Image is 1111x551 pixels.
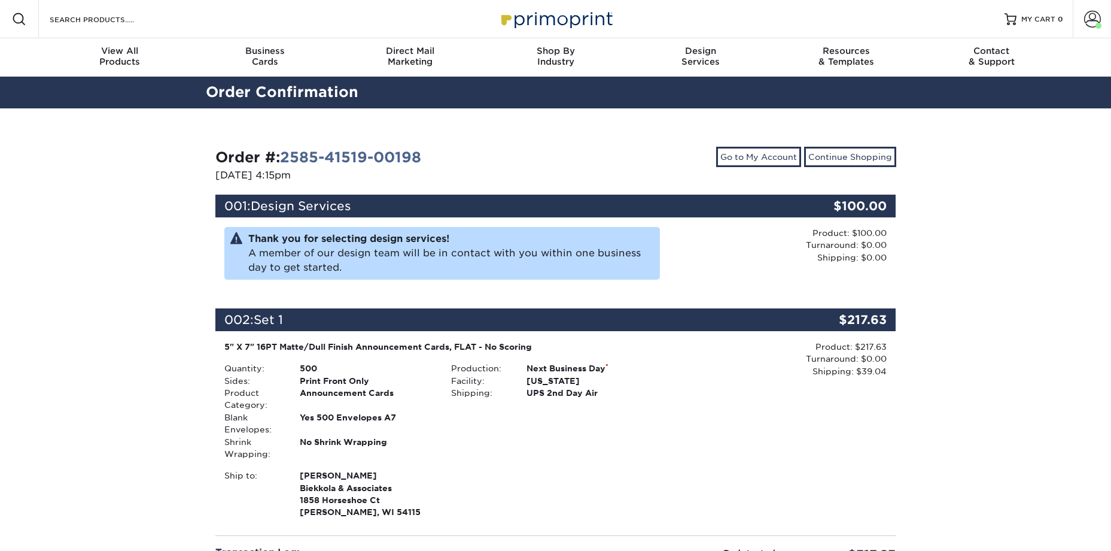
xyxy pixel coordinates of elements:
[483,46,628,67] div: Industry
[47,46,193,67] div: Products
[251,199,351,213] span: Design Services
[483,46,628,56] span: Shop By
[291,387,442,411] div: Announcement Cards
[254,313,283,327] span: Set 1
[248,232,658,275] p: A member of our design team will be in contact with you within one business day to get started.
[483,38,628,77] a: Shop ByIndustry
[291,362,442,374] div: 500
[774,46,919,56] span: Resources
[197,81,915,104] h2: Order Confirmation
[919,38,1064,77] a: Contact& Support
[48,12,165,26] input: SEARCH PRODUCTS.....
[215,436,291,461] div: Shrink Wrapping:
[215,362,291,374] div: Quantity:
[804,147,896,167] a: Continue Shopping
[716,147,801,167] a: Go to My Account
[669,341,887,377] div: Product: $217.63 Turnaround: $0.00 Shipping: $39.04
[47,38,193,77] a: View AllProducts
[442,362,518,374] div: Production:
[669,227,887,264] div: Product: $100.00 Turnaround: $0.00 Shipping: $0.00
[300,494,433,506] span: 1858 Horseshoe Ct
[215,411,291,436] div: Blank Envelopes:
[215,470,291,519] div: Ship to:
[518,387,669,399] div: UPS 2nd Day Air
[518,375,669,387] div: [US_STATE]
[192,46,337,56] span: Business
[442,387,518,399] div: Shipping:
[442,375,518,387] div: Facility:
[628,38,774,77] a: DesignServices
[291,436,442,461] div: No Shrink Wrapping
[300,470,433,517] strong: [PERSON_NAME], WI 54115
[774,46,919,67] div: & Templates
[783,308,896,331] div: $217.63
[337,46,483,67] div: Marketing
[337,38,483,77] a: Direct MailMarketing
[518,362,669,374] div: Next Business Day
[291,375,442,387] div: Print Front Only
[300,470,433,482] span: [PERSON_NAME]
[47,46,193,56] span: View All
[215,375,291,387] div: Sides:
[628,46,774,56] span: Design
[215,195,783,217] div: 001:
[919,46,1064,56] span: Contact
[192,46,337,67] div: Cards
[224,341,660,353] div: 5" X 7" 16PT Matte/Dull Finish Announcement Cards, FLAT - No Scoring
[337,46,483,56] span: Direct Mail
[215,149,421,166] strong: Order #:
[192,38,337,77] a: BusinessCards
[1021,14,1055,25] span: MY CART
[291,411,442,436] div: Yes 500 Envelopes A7
[1058,15,1063,23] span: 0
[496,6,616,32] img: Primoprint
[215,308,783,331] div: 002:
[919,46,1064,67] div: & Support
[248,233,449,244] strong: Thank you for selecting design services!
[783,195,896,217] div: $100.00
[628,46,774,67] div: Services
[215,387,291,411] div: Product Category:
[300,482,433,494] span: Biekkola & Associates
[774,38,919,77] a: Resources& Templates
[215,168,547,183] p: [DATE] 4:15pm
[280,149,421,166] a: 2585-41519-00198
